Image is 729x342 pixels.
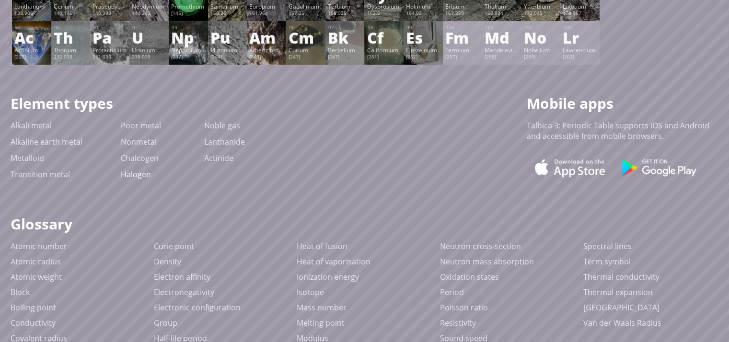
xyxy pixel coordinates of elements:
a: Neutron cross-section [440,241,521,251]
a: Halogen [121,169,151,180]
div: Fm [445,30,480,45]
div: Lr [563,30,597,45]
div: [257] [445,54,480,61]
div: Erbium [445,2,480,10]
a: Mass number [297,302,347,313]
div: [237] [171,54,206,61]
div: 97 [328,24,362,31]
div: 144.242 [132,10,166,18]
div: Fermium [445,46,480,54]
div: 174.967 [563,10,597,18]
a: Curie point [154,241,194,251]
div: [247] [289,54,323,61]
div: 157.25 [289,10,323,18]
div: 102 [524,24,558,31]
a: Resistivity [440,318,476,328]
div: U [132,30,166,45]
div: Pu [210,30,245,45]
a: Thermal conductivity [583,272,659,282]
div: 138.905 [14,10,49,18]
a: Period [440,287,464,297]
div: Lanthanum [14,2,49,10]
div: 168.934 [485,10,519,18]
div: 158.925 [328,10,362,18]
a: Electron affinity [154,272,210,282]
div: Uranium [132,46,166,54]
div: 92 [132,24,166,31]
div: Es [406,30,440,45]
div: Ytterbium [523,2,558,10]
div: Holmium [406,2,440,10]
div: 150.36 [210,10,245,18]
div: Cerium [54,2,88,10]
div: Californium [367,46,401,54]
div: 89 [15,24,49,31]
div: Ac [14,30,49,45]
div: Md [485,30,519,45]
a: Atomic number [11,241,67,251]
div: 167.259 [445,10,480,18]
a: Actinide [204,153,233,163]
div: 98 [367,24,401,31]
div: 96 [289,24,323,31]
a: Heat of vaporisation [297,256,370,267]
div: 90 [54,24,88,31]
div: Einsteinium [406,46,440,54]
a: Boiling point [11,302,56,313]
div: 95 [250,24,284,31]
a: Poisson ratio [440,302,488,313]
a: Electronic configuration [154,302,241,313]
div: Pa [93,30,127,45]
a: Metalloid [11,153,44,163]
div: Thulium [485,2,519,10]
a: Block [11,287,30,297]
a: Alkali metal [11,120,52,131]
div: 164.93 [406,10,440,18]
a: Alkaline earth metal [11,137,82,147]
div: [262] [563,54,597,61]
a: Spectral lines [583,241,631,251]
div: Terbium [328,2,362,10]
div: [244] [210,54,245,61]
div: [252] [406,54,440,61]
h1: Mobile apps [527,93,718,113]
div: Bk [328,30,362,45]
div: 94 [211,24,245,31]
a: Isotope [297,287,324,297]
div: Europium [249,2,284,10]
a: [GEOGRAPHIC_DATA] [583,302,659,313]
div: [247] [328,54,362,61]
div: Cf [367,30,401,45]
div: 162.5 [367,10,401,18]
div: 91 [93,24,127,31]
a: Thermal expansion [583,287,652,297]
div: Thorium [54,46,88,54]
div: Np [171,30,206,45]
a: Atomic weight [11,272,62,282]
div: 140.908 [93,10,127,18]
div: [259] [523,54,558,61]
div: Dysprosium [367,2,401,10]
div: Cm [289,30,323,45]
a: Lanthanide [204,137,245,147]
div: 151.964 [249,10,284,18]
a: Ionization energy [297,272,359,282]
div: Actinium [14,46,49,54]
div: 103 [563,24,597,31]
h1: Element types [11,93,245,113]
a: Group [154,318,177,328]
a: Noble gas [204,120,240,131]
div: 101 [485,24,519,31]
a: Transition metal [11,169,70,180]
a: Electronegativity [154,287,214,297]
div: Plutonium [210,46,245,54]
a: Chalcogen [121,153,159,163]
div: Americium [249,46,284,54]
div: [243] [249,54,284,61]
div: 231.036 [93,54,127,61]
div: Praseodymium [93,2,127,10]
div: Mendelevium [485,46,519,54]
a: Heat of fusion [297,241,347,251]
a: Melting point [297,318,345,328]
div: Am [249,30,284,45]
